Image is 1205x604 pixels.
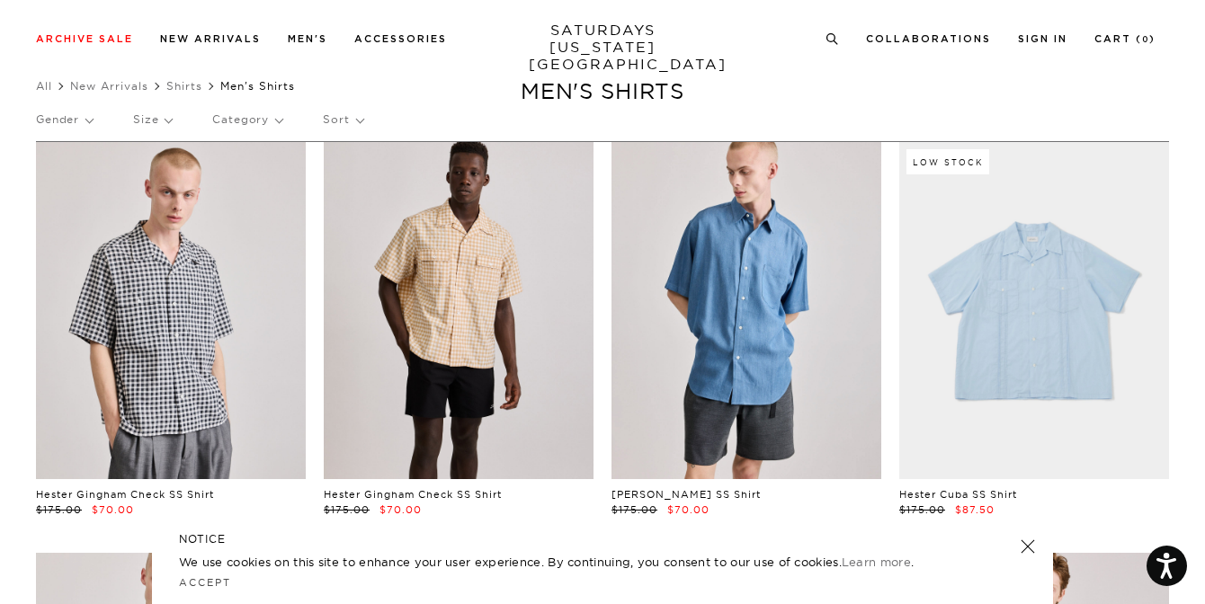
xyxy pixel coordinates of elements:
span: $175.00 [611,503,657,516]
a: SATURDAYS[US_STATE][GEOGRAPHIC_DATA] [529,22,677,73]
a: New Arrivals [70,79,148,93]
span: $175.00 [899,503,945,516]
a: Accept [179,576,231,589]
span: $70.00 [667,503,710,516]
span: Men's Shirts [220,79,295,93]
a: Hester Cuba SS Shirt [899,488,1017,501]
a: Cart (0) [1094,34,1156,44]
h5: NOTICE [179,531,1026,547]
span: $87.50 [955,503,995,516]
div: Low Stock [906,149,989,174]
a: Sign In [1018,34,1067,44]
a: [PERSON_NAME] SS Shirt [611,488,761,501]
span: $70.00 [92,503,134,516]
small: 0 [1142,36,1149,44]
a: All [36,79,52,93]
a: New Arrivals [160,34,261,44]
span: $175.00 [324,503,370,516]
a: Hester Gingham Check SS Shirt [324,488,502,501]
span: $70.00 [379,503,422,516]
a: Archive Sale [36,34,133,44]
p: Category [212,99,282,140]
a: Accessories [354,34,447,44]
a: Men's [288,34,327,44]
span: $175.00 [36,503,82,516]
a: Hester Gingham Check SS Shirt [36,488,214,501]
a: Shirts [166,79,202,93]
p: Size [133,99,172,140]
a: Collaborations [866,34,991,44]
p: Gender [36,99,93,140]
p: Sort [323,99,362,140]
a: Learn more [842,555,911,569]
p: We use cookies on this site to enhance your user experience. By continuing, you consent to our us... [179,553,962,571]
